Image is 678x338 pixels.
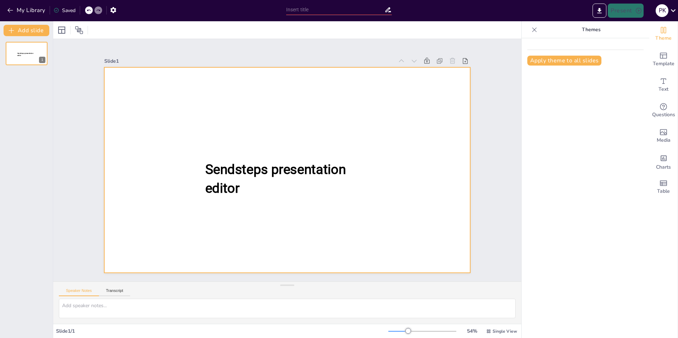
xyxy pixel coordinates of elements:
span: Position [75,26,83,34]
div: Slide 1 / 1 [56,328,388,334]
p: Themes [540,21,642,38]
button: Present [608,4,643,18]
button: Add slide [4,25,49,36]
div: 1 [39,57,45,63]
span: Theme [655,34,672,42]
button: Apply theme to all slides [527,56,601,66]
span: Single View [493,328,517,334]
div: P K [656,4,668,17]
div: 1 [6,42,48,65]
span: Template [653,60,674,68]
span: Sendsteps presentation editor [205,162,346,196]
button: Export to PowerPoint [593,4,606,18]
div: Add ready made slides [649,47,678,72]
span: Table [657,187,670,195]
div: Add charts and graphs [649,149,678,174]
span: Charts [656,163,671,171]
button: Transcript [99,288,130,296]
div: Saved [54,7,76,14]
div: Slide 1 [104,58,393,64]
div: Add a table [649,174,678,200]
div: Layout [56,24,67,36]
button: P K [656,4,668,18]
span: Text [658,85,668,93]
div: Get real-time input from your audience [649,98,678,123]
div: Add text boxes [649,72,678,98]
div: Change the overall theme [649,21,678,47]
span: Sendsteps presentation editor [17,52,33,56]
input: Insert title [286,5,385,15]
span: Media [657,136,671,144]
div: Add images, graphics, shapes or video [649,123,678,149]
button: My Library [5,5,48,16]
span: Questions [652,111,675,119]
button: Speaker Notes [59,288,99,296]
div: 54 % [463,328,480,334]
